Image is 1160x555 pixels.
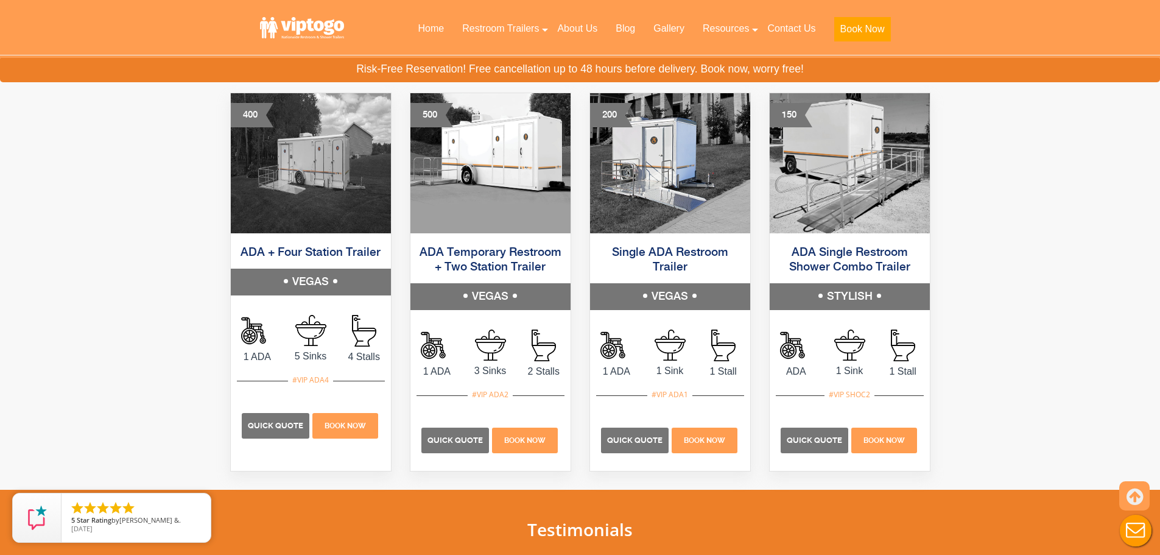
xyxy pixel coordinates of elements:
div: 150 [770,103,812,127]
a: Gallery [644,15,694,42]
span: Book Now [504,436,546,445]
a: About Us [548,15,606,42]
a: ADA Single Restroom Shower Combo Trailer [789,247,910,274]
a: Home [409,15,453,42]
a: Resources [694,15,758,42]
span: 1 ADA [590,364,644,379]
a: Book Now [311,420,380,430]
span: [DATE] [71,524,93,533]
div: #VIP ADA4 [288,372,333,388]
a: Book Now [850,434,919,445]
span: Quick Quote [427,436,483,445]
img: an icon of Shower [421,330,452,361]
span: Book Now [325,422,366,430]
a: Quick Quote [242,420,311,430]
img: Three restrooms out of which one ADA, one female and one male [410,93,571,233]
a: Book Now [491,434,560,445]
button: Live Chat [1111,506,1160,555]
span: 1 Sink [823,364,876,378]
span: 4 Stalls [337,350,391,364]
a: Book Now [825,15,900,49]
div: 200 [590,103,633,127]
div: 500 [410,103,453,127]
a: Book Now [670,434,739,445]
span: 1 ADA [410,364,464,379]
span: 1 Stall [697,364,750,379]
span: 5 [71,515,75,525]
a: ADA + Four Station Trailer [241,247,381,259]
img: an icon of Shower [780,330,812,361]
span: Star Rating [77,515,111,525]
li:  [70,501,85,515]
li:  [96,501,110,515]
span: 1 ADA [231,350,284,364]
button: Book Now [834,17,891,41]
img: an icon of stall [891,330,915,361]
span: 1 Stall [876,364,930,379]
h5: STYLISH [770,283,930,310]
a: ADA Temporary Restroom + Two Station Trailer [420,247,561,274]
img: an icon of sink [295,315,326,346]
h5: VEGAS [590,283,750,310]
h2: Testimonials [221,520,940,539]
img: an icon of Shower [241,315,273,347]
a: Restroom Trailers [453,15,548,42]
a: Quick Quote [781,434,849,445]
img: an icon of sink [834,330,865,361]
div: #VIP ADA2 [468,387,513,403]
img: Single ADA [590,93,750,233]
span: 3 Sinks [463,364,517,378]
span: ADA [770,364,823,379]
img: Review Rating [25,506,49,530]
span: 2 Stalls [517,364,571,379]
span: 5 Sinks [284,349,337,364]
span: by [71,517,201,525]
img: an icon of stall [532,330,556,361]
h5: VEGAS [231,269,391,295]
li:  [108,501,123,515]
a: Contact Us [758,15,824,42]
span: 1 Sink [643,364,697,378]
span: Quick Quote [787,436,842,445]
span: Book Now [863,436,905,445]
li:  [83,501,97,515]
span: [PERSON_NAME] &. [119,515,181,525]
div: #VIP ADA1 [647,387,692,403]
img: ADA Single Restroom Shower Combo Trailer [770,93,930,233]
img: an icon of stall [352,315,376,347]
a: Blog [606,15,644,42]
span: Book Now [684,436,725,445]
img: an icon of sink [475,330,506,361]
a: Quick Quote [421,434,490,445]
a: Quick Quote [601,434,670,445]
span: Quick Quote [607,436,663,445]
h5: VEGAS [410,283,571,310]
img: an icon of sink [655,330,686,361]
li:  [121,501,136,515]
img: an icon of Shower [600,330,632,361]
span: Quick Quote [248,421,303,430]
div: #VIP SHOC2 [824,387,874,403]
a: Single ADA Restroom Trailer [612,247,728,274]
img: An outside photo of ADA + 4 Station Trailer [231,93,391,233]
div: 400 [231,103,273,127]
img: an icon of stall [711,330,736,361]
